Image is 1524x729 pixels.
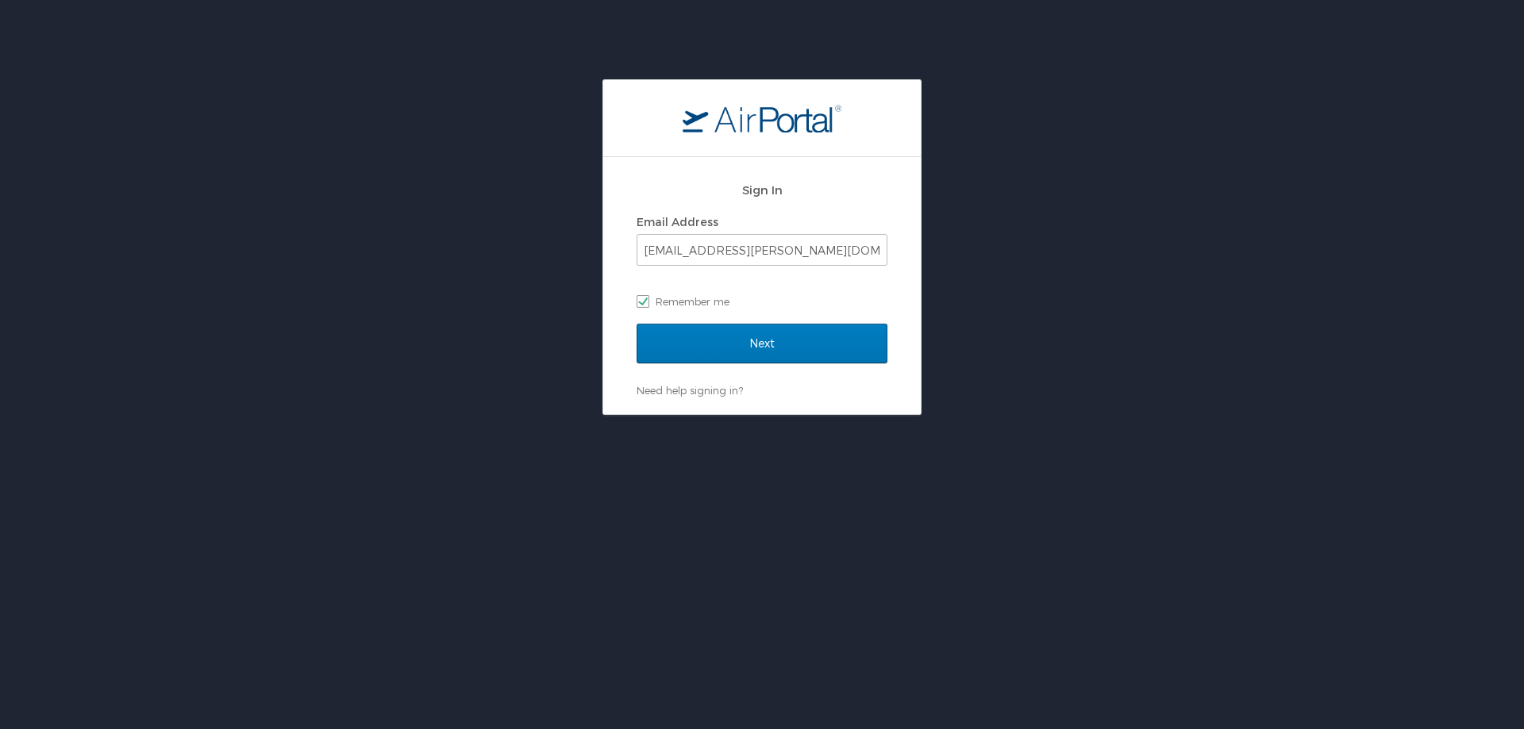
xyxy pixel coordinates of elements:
h2: Sign In [637,181,887,199]
label: Remember me [637,290,887,313]
input: Next [637,324,887,363]
a: Need help signing in? [637,384,743,397]
label: Email Address [637,215,718,228]
img: logo [683,104,841,132]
